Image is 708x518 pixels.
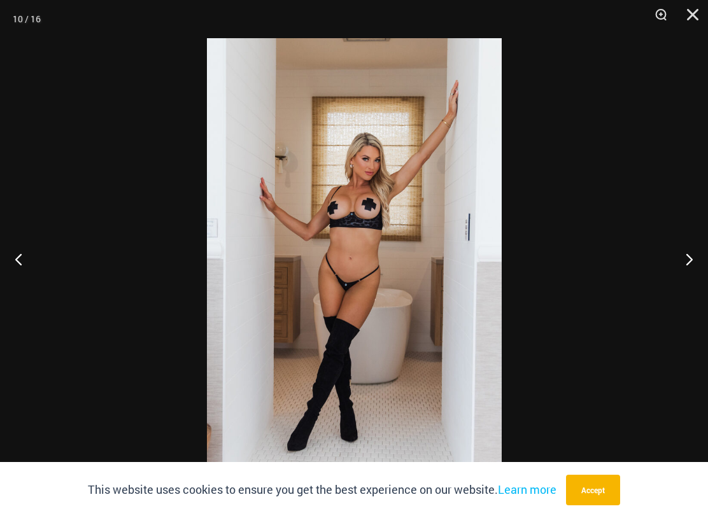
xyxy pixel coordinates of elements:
[88,480,556,500] p: This website uses cookies to ensure you get the best experience on our website.
[566,475,620,505] button: Accept
[13,10,41,29] div: 10 / 16
[207,38,502,480] img: Nights Fall Silver Leopard 1036 Bra 6516 Micro 04
[498,482,556,497] a: Learn more
[660,227,708,291] button: Next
